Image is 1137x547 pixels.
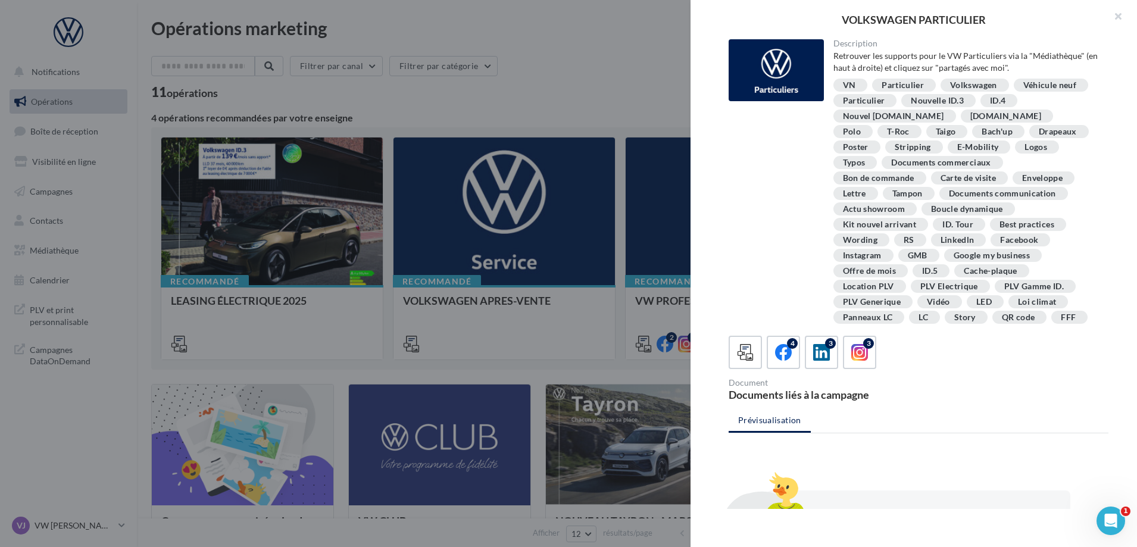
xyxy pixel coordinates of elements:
div: VOLKSWAGEN PARTICULIER [710,14,1118,25]
iframe: Intercom live chat [1097,507,1125,535]
div: Facebook [1000,236,1038,245]
div: Best practices [999,220,1054,229]
div: Drapeaux [1039,127,1077,136]
div: Story [954,313,976,322]
div: 3 [825,338,836,349]
div: Location PLV [843,282,894,291]
div: 4 [787,338,798,349]
div: Kit nouvel arrivant [843,220,917,229]
div: Documents commerciaux [891,158,991,167]
div: Logos [1024,143,1047,152]
div: LED [976,298,992,307]
div: Particulier [882,81,924,90]
div: Lettre [843,189,866,198]
div: Stripping [895,143,931,152]
div: PLV Generique [843,298,901,307]
div: Véhicule neuf [1023,81,1077,90]
div: Polo [843,127,861,136]
div: Panneaux LC [843,313,893,322]
div: Taigo [936,127,956,136]
div: ID.5 [922,267,938,276]
div: Actu showroom [843,205,905,214]
div: Documents liés à la campagne [729,389,914,400]
div: [DOMAIN_NAME] [970,112,1042,121]
div: PLV Gamme ID. [1004,282,1064,291]
div: RS [904,236,914,245]
div: Cache-plaque [964,267,1017,276]
div: T-Roc [887,127,910,136]
div: Nouvelle ID.3 [911,96,964,105]
div: Nouvel [DOMAIN_NAME] [843,112,944,121]
div: QR code [1002,313,1035,322]
div: Volkswagen [950,81,997,90]
div: Particulier [843,96,885,105]
div: ID. Tour [942,220,973,229]
div: PLV Electrique [920,282,978,291]
div: Loi climat [1018,298,1057,307]
div: Carte de visite [941,174,996,183]
div: Description [833,39,1099,48]
div: VN [843,81,856,90]
div: Vidéo [927,298,950,307]
div: GMB [908,251,927,260]
div: Document [729,379,914,387]
div: Boucle dynamique [931,205,1003,214]
div: E-Mobility [957,143,999,152]
div: Enveloppe [1022,174,1063,183]
div: Wording [843,236,877,245]
div: LC [919,313,928,322]
div: FFF [1061,313,1076,322]
div: Instagram [843,251,882,260]
div: Documents communication [949,189,1056,198]
div: 3 [863,338,874,349]
div: Bach'up [982,127,1012,136]
div: Typos [843,158,866,167]
div: Linkedln [941,236,974,245]
div: Bon de commande [843,174,914,183]
div: Offre de mois [843,267,897,276]
div: Google my business [954,251,1030,260]
span: 1 [1121,507,1130,516]
div: ID.4 [990,96,1005,105]
div: Retrouver les supports pour le VW Particuliers via la "Médiathèque" (en haut à droite) et cliquez... [833,50,1099,74]
div: Poster [843,143,869,152]
div: Tampon [892,189,923,198]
